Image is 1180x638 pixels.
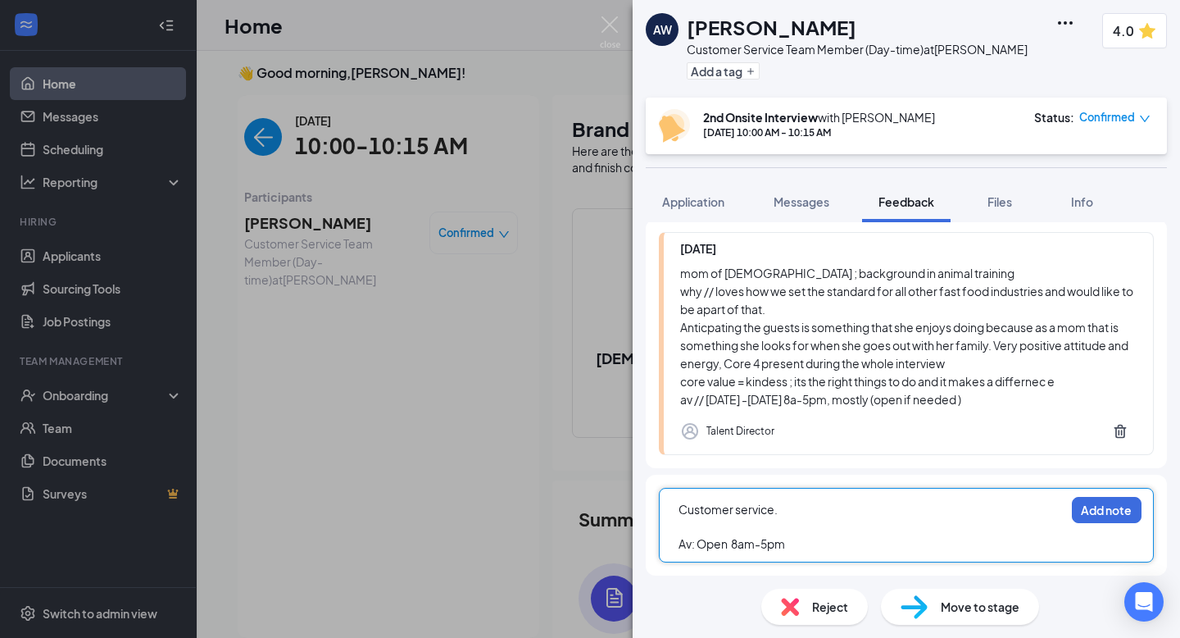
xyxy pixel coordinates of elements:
[812,598,848,616] span: Reject
[987,194,1012,209] span: Files
[687,41,1028,57] div: Customer Service Team Member (Day-time) at [PERSON_NAME]
[1112,423,1128,440] svg: Trash
[703,109,935,125] div: with [PERSON_NAME]
[662,194,724,209] span: Application
[1071,194,1093,209] span: Info
[746,66,756,76] svg: Plus
[680,241,716,256] span: [DATE]
[878,194,934,209] span: Feedback
[687,62,760,80] button: PlusAdd a tag
[706,423,774,440] div: Talent Director
[1124,582,1164,622] div: Open Intercom Messenger
[774,194,829,209] span: Messages
[1072,497,1141,523] button: Add note
[687,13,856,41] h1: [PERSON_NAME]
[1055,13,1075,33] svg: Ellipses
[1104,415,1137,448] button: Trash
[680,264,1137,408] div: mom of [DEMOGRAPHIC_DATA] ; background in animal training why // loves how we set the standard fo...
[941,598,1019,616] span: Move to stage
[678,502,778,517] span: Customer service.
[653,21,672,38] div: AW
[703,110,818,125] b: 2nd Onsite Interview
[680,422,700,441] svg: Profile
[703,125,935,139] div: [DATE] 10:00 AM - 10:15 AM
[678,536,785,551] span: Av: Open 8am-5pm
[1034,109,1074,125] div: Status :
[1139,113,1150,125] span: down
[1113,21,1134,41] span: 4.0
[1079,109,1135,125] span: Confirmed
